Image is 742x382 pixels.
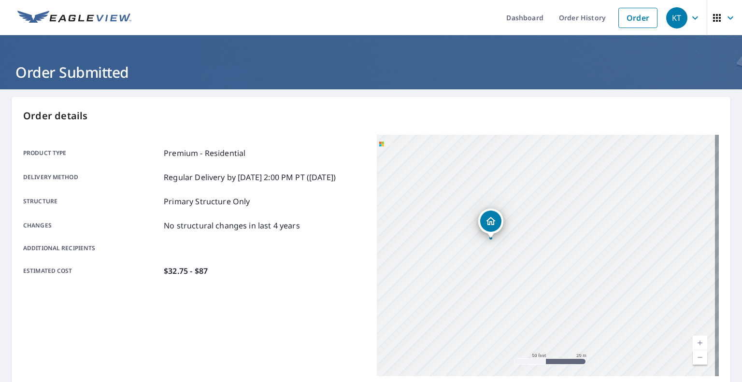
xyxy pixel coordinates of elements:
p: Primary Structure Only [164,196,250,207]
p: Product type [23,147,160,159]
a: Current Level 19, Zoom In [693,336,707,350]
p: Regular Delivery by [DATE] 2:00 PM PT ([DATE]) [164,171,336,183]
p: Changes [23,220,160,231]
p: Premium - Residential [164,147,245,159]
p: Estimated cost [23,265,160,277]
p: Order details [23,109,719,123]
div: KT [666,7,687,28]
p: $32.75 - $87 [164,265,208,277]
img: EV Logo [17,11,131,25]
p: Structure [23,196,160,207]
p: Delivery method [23,171,160,183]
a: Order [618,8,657,28]
p: No structural changes in last 4 years [164,220,300,231]
div: Dropped pin, building 1, Residential property, 105 Creek Glen Cv La Vergne, TN 37086 [478,209,503,239]
h1: Order Submitted [12,62,730,82]
p: Additional recipients [23,244,160,253]
a: Current Level 19, Zoom Out [693,350,707,365]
